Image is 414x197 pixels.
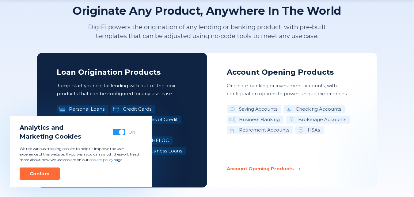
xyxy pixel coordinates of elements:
[20,167,60,180] button: Confirm
[286,116,350,124] li: Brokerage Accounts
[57,116,108,124] li: Bank Accounts
[74,23,340,41] p: DigiFi powers the origination of any lending or banking product, with pre-built templates that ca...
[57,82,188,98] p: Jump-start your digital lending with out-of-the-box products that can be configured for any use-c...
[227,105,281,113] li: Saving Accounts
[20,132,81,141] span: Marketing Cookies
[89,157,113,162] a: cookies policy
[227,116,283,124] li: Business Banking
[227,68,358,77] h2: Account Opening Products
[57,105,108,113] li: Personal Loans
[128,129,135,135] div: On
[139,136,173,144] li: HELOC
[111,105,155,113] li: Credit Cards
[111,116,181,124] li: Personal Lines of Credit
[30,171,50,177] div: Confirm
[227,82,358,98] p: Originate banking or investment accounts, with configuration options to power unique experiences.
[20,123,81,132] span: Analytics and
[120,147,186,155] li: Small Business Loans
[227,165,294,173] p: Account Opening Products
[20,146,142,163] p: We use various tracking cookies to help us improve the user experience of this website. If you wi...
[283,105,345,113] li: Checking Accounts
[227,126,293,134] li: Retirement Accounts
[73,4,341,18] h2: Originate Any Product, Anywhere In The World
[295,126,324,134] li: HSAs
[227,165,358,173] a: Account Opening Products
[57,68,188,77] h2: Loan Origination Products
